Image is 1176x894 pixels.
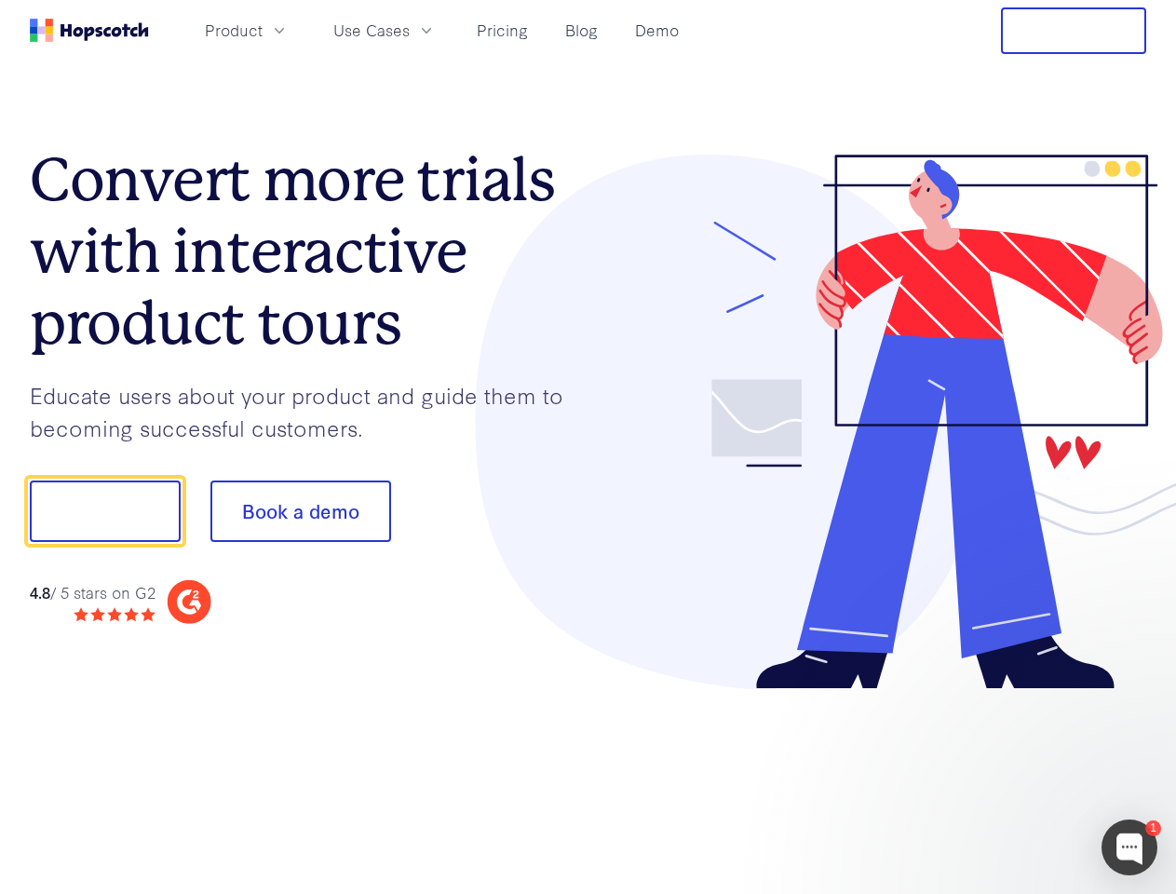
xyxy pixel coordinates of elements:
button: Show me! [30,481,181,542]
strong: 4.8 [30,581,50,603]
button: Product [194,15,300,46]
div: 1 [1145,820,1161,836]
h1: Convert more trials with interactive product tours [30,144,588,359]
span: Product [205,19,263,42]
a: Home [30,19,149,42]
button: Free Trial [1001,7,1146,54]
a: Demo [628,15,686,46]
button: Use Cases [322,15,447,46]
a: Blog [558,15,605,46]
div: / 5 stars on G2 [30,581,155,604]
button: Book a demo [210,481,391,542]
span: Use Cases [333,19,410,42]
p: Educate users about your product and guide them to becoming successful customers. [30,379,588,443]
a: Pricing [469,15,535,46]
